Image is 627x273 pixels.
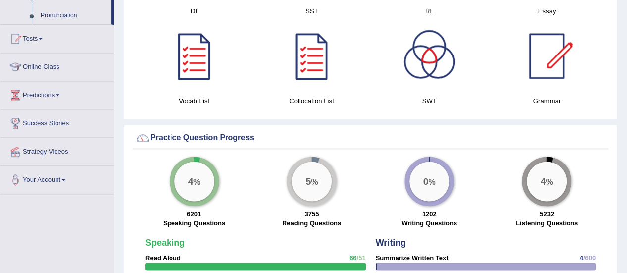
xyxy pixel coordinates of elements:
label: Writing Questions [401,218,457,228]
a: Pronunciation [36,7,111,25]
big: 4 [188,176,193,187]
a: Your Account [0,166,114,191]
label: Speaking Questions [163,218,225,228]
a: Strategy Videos [0,138,114,163]
strong: 6201 [187,210,201,218]
strong: Speaking [145,238,185,248]
a: Online Class [0,53,114,78]
big: 4 [541,176,546,187]
big: 0 [423,176,429,187]
span: 4 [579,254,583,262]
div: % [174,162,214,201]
h4: Vocab List [140,96,248,106]
a: Tests [0,25,114,50]
a: Predictions [0,81,114,106]
strong: 1202 [422,210,437,218]
h4: SWT [376,96,483,106]
div: % [409,162,449,201]
label: Listening Questions [516,218,578,228]
strong: Read Aloud [145,254,181,262]
h4: DI [140,6,248,16]
strong: Summarize Written Text [376,254,449,262]
h4: Grammar [493,96,601,106]
big: 5 [305,176,311,187]
strong: Writing [376,238,406,248]
span: 66 [349,254,356,262]
span: /51 [356,254,365,262]
a: Success Stories [0,109,114,134]
h4: SST [258,6,365,16]
h4: RL [376,6,483,16]
strong: 3755 [304,210,319,218]
div: % [292,162,332,201]
strong: 5232 [540,210,554,218]
h4: Essay [493,6,601,16]
div: Practice Question Progress [135,130,606,145]
h4: Collocation List [258,96,365,106]
div: % [527,162,567,201]
span: /600 [583,254,596,262]
label: Reading Questions [283,218,341,228]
